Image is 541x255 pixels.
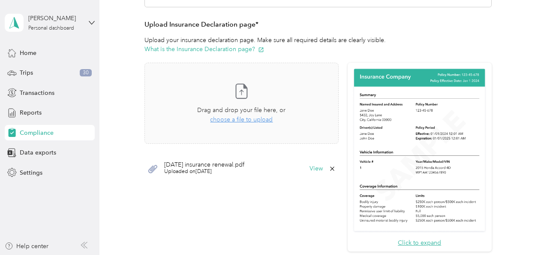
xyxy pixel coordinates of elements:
button: Help center [5,242,48,251]
span: Drag and drop your file here, or [197,106,286,114]
span: Uploaded on [DATE] [164,168,244,176]
span: [DATE] insurance renewal.pdf [164,162,244,168]
span: Drag and drop your file here, orchoose a file to upload [145,63,338,143]
img: Sample insurance declaration [352,67,487,234]
iframe: Everlance-gr Chat Button Frame [493,207,541,255]
span: Reports [20,108,42,117]
div: [PERSON_NAME] [28,14,82,23]
button: Click to expand [398,238,441,247]
span: Trips [20,68,33,77]
button: What is the Insurance Declaration page? [144,45,264,54]
p: Upload your insurance declaration page. Make sure all required details are clearly visible. [144,36,491,54]
div: Personal dashboard [28,26,74,31]
span: Transactions [20,88,54,97]
span: 30 [80,69,92,77]
button: View [310,166,323,172]
span: Home [20,49,36,58]
span: Compliance [20,128,54,137]
h3: Upload Insurance Declaration page* [144,19,491,30]
span: Data exports [20,148,56,157]
span: choose a file to upload [210,116,273,123]
span: Settings [20,168,42,177]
